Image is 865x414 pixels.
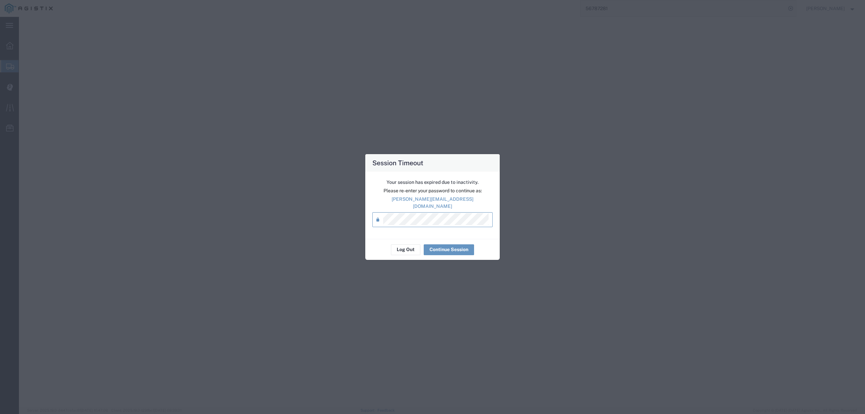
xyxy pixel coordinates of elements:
h4: Session Timeout [372,158,423,168]
p: Please re-enter your password to continue as: [372,187,493,194]
p: [PERSON_NAME][EMAIL_ADDRESS][DOMAIN_NAME] [372,196,493,210]
button: Continue Session [424,244,474,255]
button: Log Out [391,244,420,255]
p: Your session has expired due to inactivity. [372,179,493,186]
